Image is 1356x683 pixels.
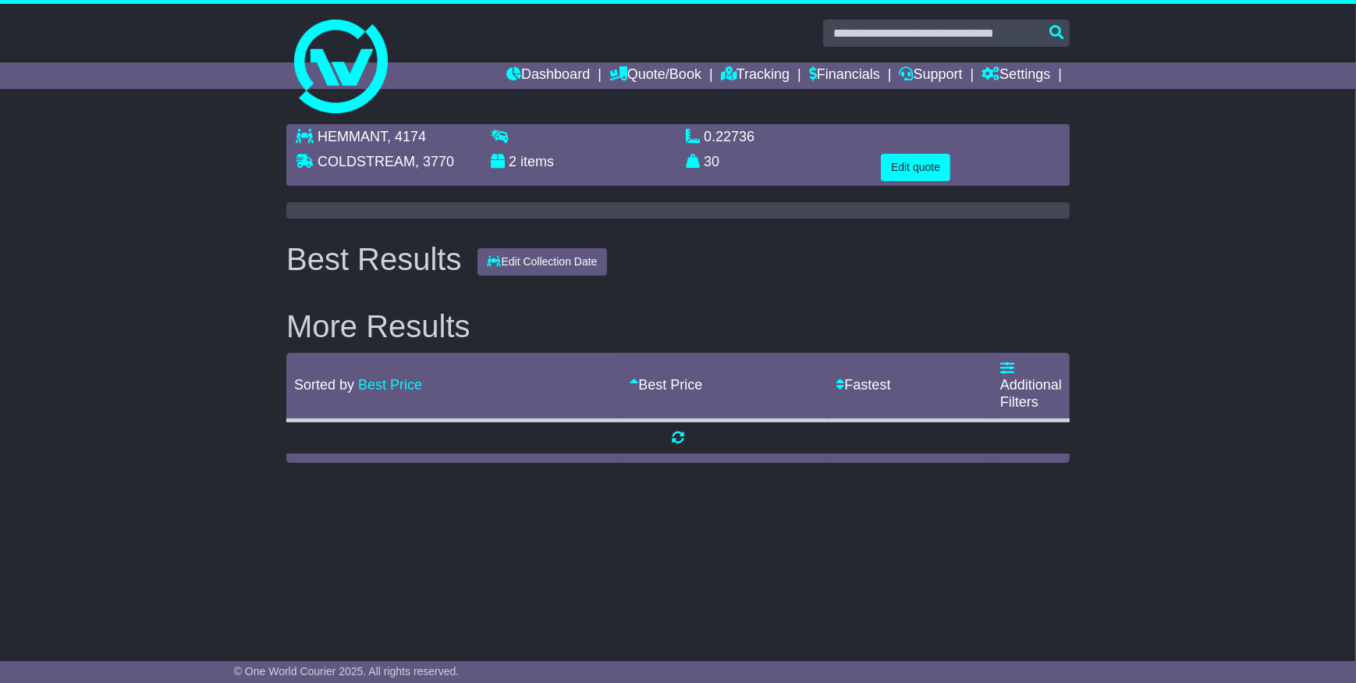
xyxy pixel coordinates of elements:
span: items [520,154,554,169]
span: COLDSTREAM [318,154,415,169]
span: 0.22736 [704,129,754,144]
a: Support [900,62,963,89]
div: Best Results [279,242,470,276]
a: Dashboard [506,62,590,89]
a: Best Price [630,377,702,393]
h2: More Results [286,309,1070,343]
a: Tracking [721,62,790,89]
a: Quote/Book [609,62,701,89]
a: Best Price [358,377,422,393]
span: , 4174 [387,129,426,144]
a: Financials [809,62,880,89]
span: © One World Courier 2025. All rights reserved. [234,665,460,678]
span: HEMMANT [318,129,387,144]
button: Edit quote [881,154,950,181]
span: 30 [704,154,719,169]
a: Settings [982,62,1050,89]
span: , 3770 [415,154,454,169]
a: Additional Filters [1000,361,1062,410]
span: Sorted by [294,377,354,393]
span: 2 [509,154,516,169]
button: Edit Collection Date [477,248,608,276]
a: Fastest [836,377,890,393]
